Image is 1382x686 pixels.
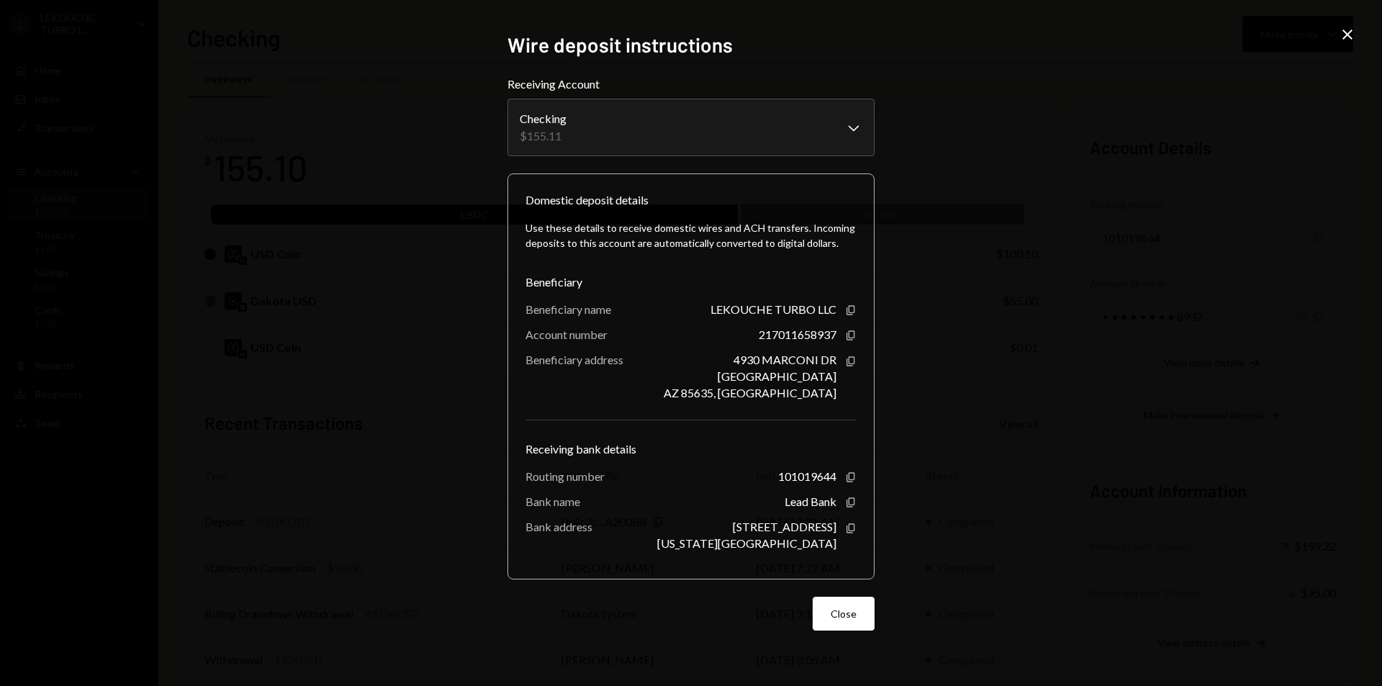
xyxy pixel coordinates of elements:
div: Beneficiary [525,274,857,291]
div: Beneficiary address [525,353,623,366]
label: Receiving Account [507,76,875,93]
div: Bank address [525,520,592,533]
div: Receiving bank details [525,441,857,458]
div: [US_STATE][GEOGRAPHIC_DATA] [657,536,836,550]
div: [STREET_ADDRESS] [733,520,836,533]
div: Beneficiary name [525,302,611,316]
div: Bank name [525,495,580,508]
div: Domestic deposit details [525,191,649,209]
h2: Wire deposit instructions [507,31,875,59]
div: 101019644 [778,469,836,483]
div: [GEOGRAPHIC_DATA] [718,369,836,383]
button: Receiving Account [507,99,875,156]
div: Routing number [525,469,605,483]
div: 217011658937 [759,328,836,341]
div: Account number [525,328,608,341]
div: LEKOUCHE TURBO LLC [710,302,836,316]
div: AZ 85635, [GEOGRAPHIC_DATA] [664,386,836,400]
div: Use these details to receive domestic wires and ACH transfers. Incoming deposits to this account ... [525,220,857,251]
div: 4930 MARCONI DR [733,353,836,366]
div: Lead Bank [785,495,836,508]
button: Close [813,597,875,631]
